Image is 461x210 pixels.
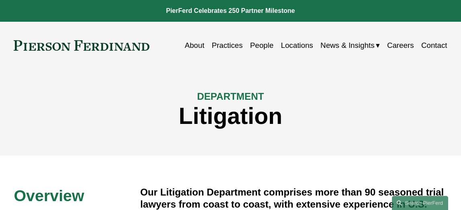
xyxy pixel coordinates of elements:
[250,38,273,53] a: People
[185,38,204,53] a: About
[320,39,374,52] span: News & Insights
[392,196,448,210] a: Search this site
[14,187,84,204] span: Overview
[387,38,414,53] a: Careers
[197,91,264,102] span: DEPARTMENT
[14,103,447,130] h1: Litigation
[421,38,447,53] a: Contact
[281,38,313,53] a: Locations
[212,38,243,53] a: Practices
[320,38,379,53] a: folder dropdown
